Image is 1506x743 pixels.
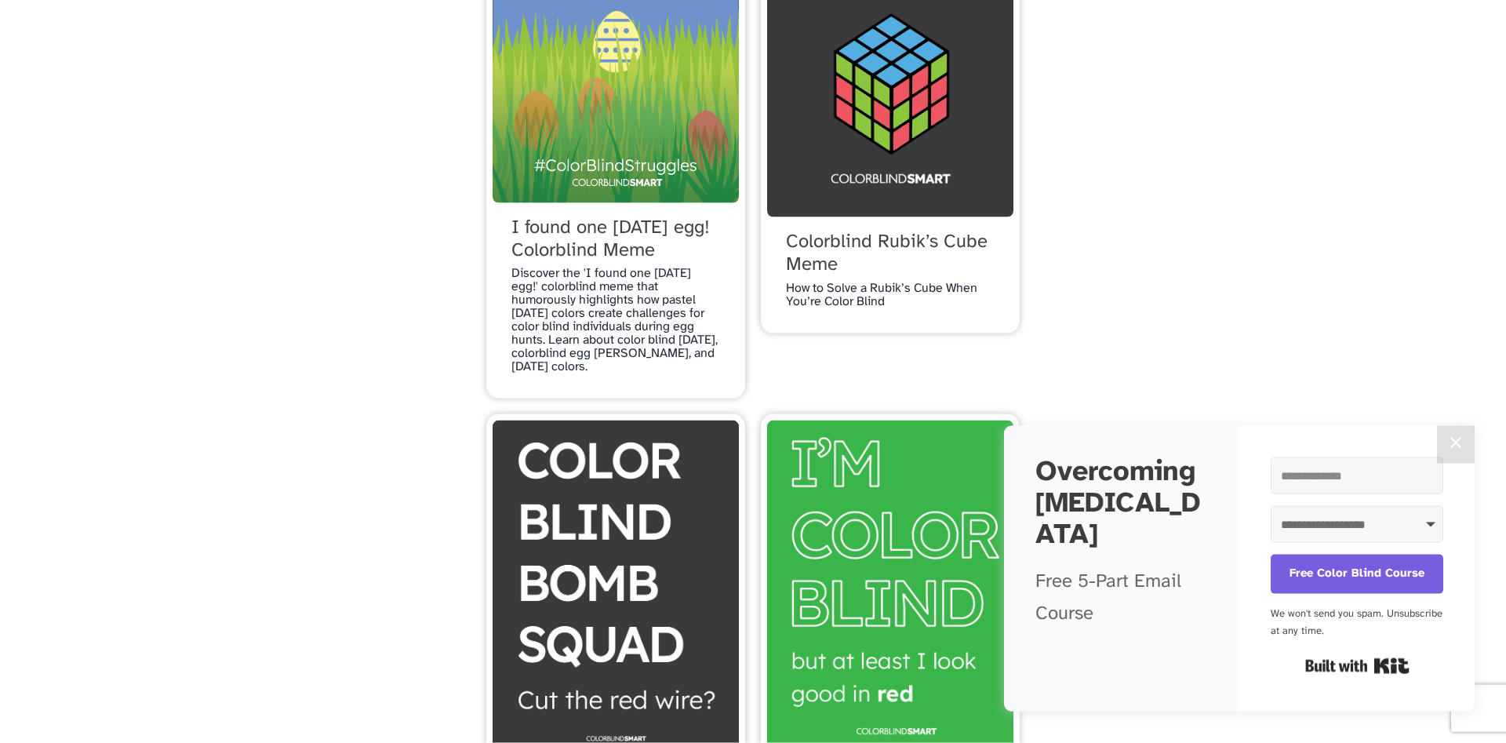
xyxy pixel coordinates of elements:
[511,267,720,373] p: Discover the 'I found one [DATE] egg!' colorblind meme that humorously highlights how pastel [DAT...
[1437,426,1475,464] button: Close
[1035,457,1208,551] h2: Overcoming [MEDICAL_DATA]
[786,231,995,277] span: Colorblind Rubik’s Cube Meme
[1271,457,1443,494] input: Email Address
[1035,566,1208,631] p: Free 5-Part Email Course
[786,282,995,308] p: How to Solve a Rubik’s Cube When You’re Color Blind
[1271,555,1443,594] button: Free Color Blind Course
[511,217,720,263] span: I found one [DATE] egg! Colorblind Meme
[1305,652,1410,680] a: Built with Kit
[1271,606,1443,640] div: We won't send you spam. Unsubscribe at any time.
